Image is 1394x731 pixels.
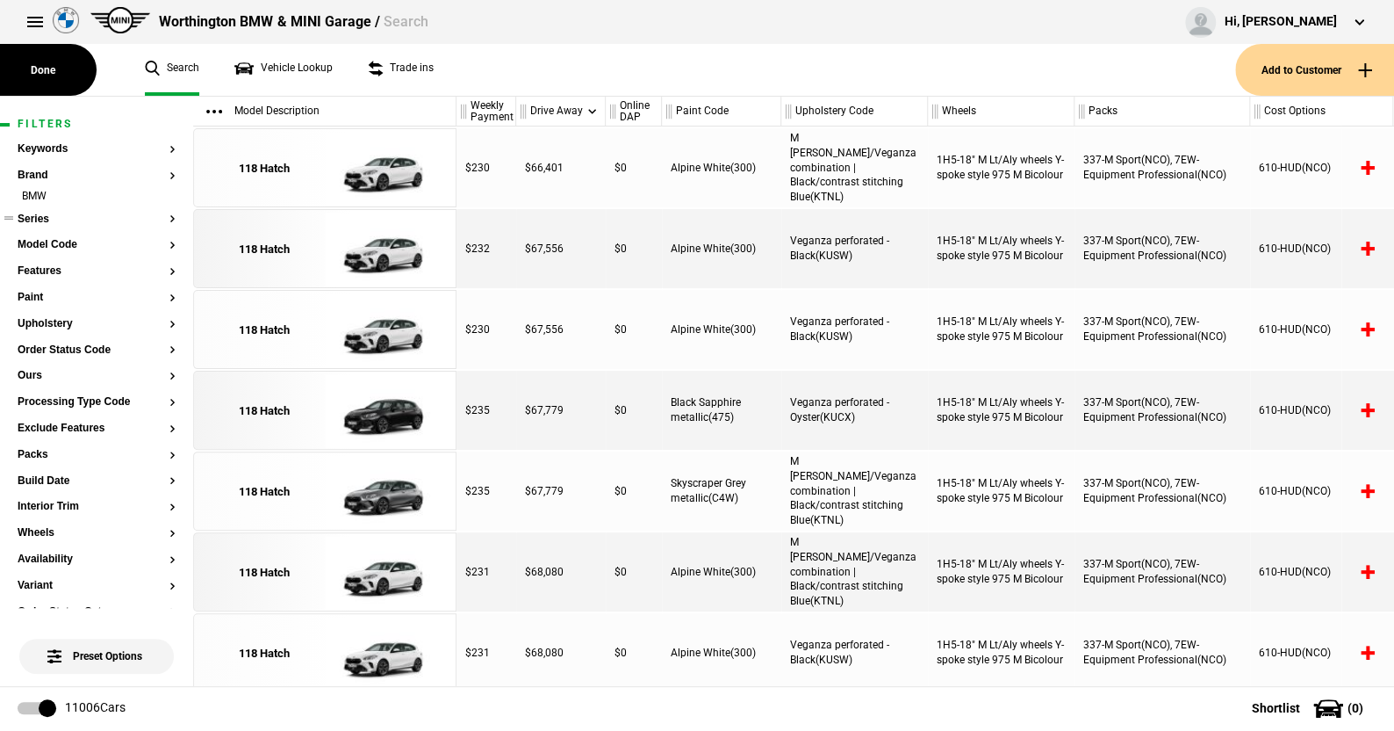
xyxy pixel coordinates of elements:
[606,532,662,612] div: $0
[1225,686,1394,730] button: Shortlist(0)
[18,501,176,527] section: Interior Trim
[606,209,662,288] div: $0
[18,344,176,357] button: Order Status Code
[456,128,516,207] div: $230
[18,292,176,304] button: Paint
[456,371,516,450] div: $235
[90,7,150,33] img: mini.png
[18,580,176,606] section: Variant
[516,290,606,369] div: $67,556
[662,613,781,692] div: Alpine White(300)
[1074,371,1250,450] div: 337-M Sport(NCO), 7EW-Equipment Professional(NCO)
[18,214,176,226] button: Series
[203,291,325,370] a: 118 Hatch
[18,606,176,633] section: Order Status Category
[203,210,325,289] a: 118 Hatch
[1250,613,1393,692] div: 610-HUD(NCO)
[662,532,781,612] div: Alpine White(300)
[18,423,176,435] button: Exclude Features
[662,371,781,450] div: Black Sapphire metallic(475)
[928,209,1074,288] div: 1H5-18" M Lt/Aly wheels Y-spoke style 975 M Bicolour
[203,372,325,451] a: 118 Hatch
[1074,532,1250,612] div: 337-M Sport(NCO), 7EW-Equipment Professional(NCO)
[1250,128,1393,207] div: 610-HUD(NCO)
[18,318,176,330] button: Upholstery
[781,128,928,207] div: M [PERSON_NAME]/Veganza combination | Black/contrast stitching Blue(KTNL)
[18,170,176,182] button: Brand
[928,371,1074,450] div: 1H5-18" M Lt/Aly wheels Y-spoke style 975 M Bicolour
[456,452,516,531] div: $235
[1250,97,1392,127] div: Cost Options
[928,290,1074,369] div: 1H5-18" M Lt/Aly wheels Y-spoke style 975 M Bicolour
[1074,452,1250,531] div: 337-M Sport(NCO), 7EW-Equipment Professional(NCO)
[325,533,447,612] img: cosySec
[1074,290,1250,369] div: 337-M Sport(NCO), 7EW-Equipment Professional(NCO)
[516,128,606,207] div: $66,401
[18,214,176,240] section: Series
[1250,371,1393,450] div: 610-HUD(NCO)
[1250,532,1393,612] div: 610-HUD(NCO)
[203,452,325,532] a: 118 Hatch
[239,242,290,257] div: 118 Hatch
[368,44,434,96] a: Trade ins
[18,189,176,206] li: BMW
[18,527,176,554] section: Wheels
[606,290,662,369] div: $0
[18,239,176,251] button: Model Code
[662,128,781,207] div: Alpine White(300)
[928,452,1074,531] div: 1H5-18" M Lt/Aly wheels Y-spoke style 975 M Bicolour
[18,170,176,214] section: BrandBMW
[1250,209,1393,288] div: 610-HUD(NCO)
[781,97,927,127] div: Upholstery Code
[239,161,290,177] div: 118 Hatch
[1250,452,1393,531] div: 610-HUD(NCO)
[662,290,781,369] div: Alpine White(300)
[516,452,606,531] div: $67,779
[1235,44,1394,96] button: Add to Customer
[18,475,176,488] button: Build Date
[1074,128,1250,207] div: 337-M Sport(NCO), 7EW-Equipment Professional(NCO)
[239,403,290,419] div: 118 Hatch
[325,372,447,451] img: cosySec
[781,290,928,369] div: Veganza perforated - Black(KUSW)
[1252,702,1300,714] span: Shortlist
[18,265,176,278] button: Features
[53,7,79,33] img: bmw.png
[606,613,662,692] div: $0
[18,265,176,292] section: Features
[325,210,447,289] img: cosySec
[1074,613,1250,692] div: 337-M Sport(NCO), 7EW-Equipment Professional(NCO)
[516,613,606,692] div: $68,080
[18,449,176,461] button: Packs
[928,532,1074,612] div: 1H5-18" M Lt/Aly wheels Y-spoke style 975 M Bicolour
[1225,13,1337,31] div: Hi, [PERSON_NAME]
[456,97,515,127] div: Weekly Payment
[325,614,447,693] img: cosySec
[18,344,176,371] section: Order Status Code
[606,371,662,450] div: $0
[239,322,290,338] div: 118 Hatch
[18,396,176,423] section: Processing Type Code
[18,501,176,513] button: Interior Trim
[18,449,176,475] section: Packs
[234,44,333,96] a: Vehicle Lookup
[65,699,126,717] div: 11006 Cars
[456,290,516,369] div: $230
[203,129,325,208] a: 118 Hatch
[662,209,781,288] div: Alpine White(300)
[18,396,176,409] button: Processing Type Code
[383,13,428,30] span: Search
[18,370,176,396] section: Ours
[516,371,606,450] div: $67,779
[203,533,325,612] a: 118 Hatch
[159,12,428,32] div: Worthington BMW & MINI Garage /
[606,128,662,207] div: $0
[456,209,516,288] div: $232
[239,484,290,500] div: 118 Hatch
[606,452,662,531] div: $0
[18,143,176,156] button: Keywords
[781,209,928,288] div: Veganza perforated - Black(KUSW)
[325,291,447,370] img: cosySec
[18,606,176,619] button: Order Status Category
[18,239,176,265] section: Model Code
